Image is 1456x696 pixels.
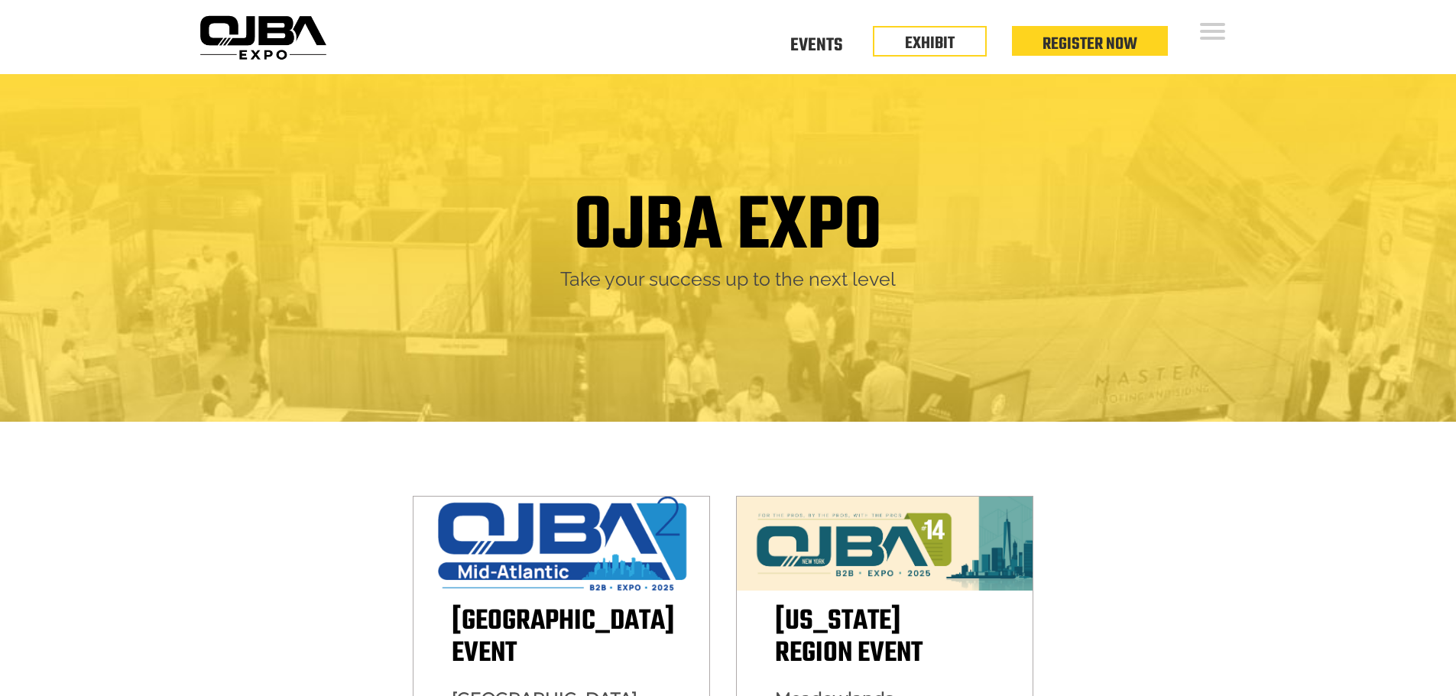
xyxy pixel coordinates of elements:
span: [US_STATE] Region Event [775,600,923,675]
span: [GEOGRAPHIC_DATA] Event [452,600,675,675]
h1: OJBA EXPO [574,189,882,267]
h2: Take your success up to the next level [205,267,1252,292]
a: Register Now [1043,31,1137,57]
a: EXHIBIT [905,31,955,57]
